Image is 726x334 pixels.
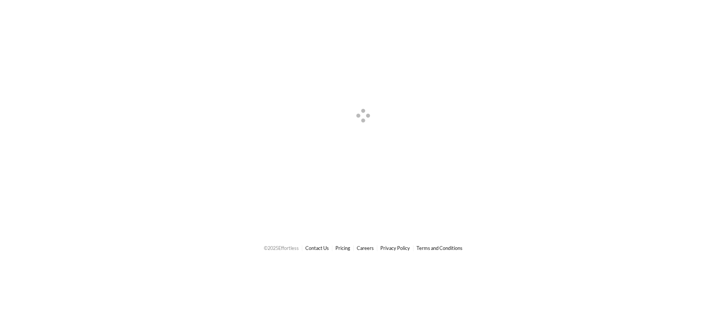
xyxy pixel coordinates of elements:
[380,245,410,251] a: Privacy Policy
[416,245,463,251] a: Terms and Conditions
[264,245,299,251] span: © 2025 Effortless
[305,245,329,251] a: Contact Us
[357,245,374,251] a: Careers
[335,245,350,251] a: Pricing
